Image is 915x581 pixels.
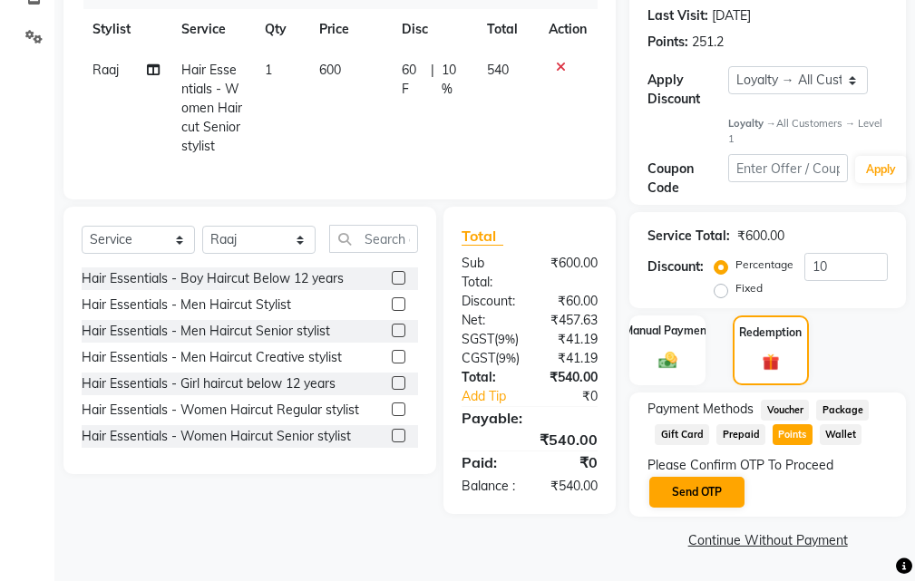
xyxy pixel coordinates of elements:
div: 251.2 [692,33,724,52]
span: 9% [499,351,516,365]
span: Prepaid [716,424,765,445]
div: ₹41.19 [533,349,611,368]
div: ₹600.00 [530,254,611,292]
div: ₹0 [530,451,611,473]
div: Hair Essentials - Women Haircut Regular stylist [82,401,359,420]
span: CGST [462,350,495,366]
div: Net: [448,311,530,330]
span: Total [462,227,503,246]
th: Disc [391,9,476,50]
button: Apply [855,156,907,183]
span: 1 [265,62,272,78]
span: 9% [498,332,515,346]
div: ₹540.00 [530,368,611,387]
span: 60 F [402,61,423,99]
th: Price [308,9,391,50]
div: ₹540.00 [448,429,611,450]
span: Package [816,400,869,421]
div: Hair Essentials - Girl haircut below 12 years [82,374,336,393]
span: Hair Essentials - Women Haircut Senior stylist [181,62,242,154]
a: Continue Without Payment [633,531,902,550]
div: ₹41.19 [532,330,611,349]
div: ₹60.00 [530,292,611,311]
div: Balance : [448,477,530,496]
div: Coupon Code [647,160,727,198]
div: ( ) [448,349,533,368]
div: Sub Total: [448,254,530,292]
span: Points [773,424,813,445]
div: Discount: [647,257,704,276]
div: Discount: [448,292,530,311]
div: [DATE] [712,6,751,25]
span: Wallet [820,424,862,445]
div: Please Confirm OTP To Proceed [647,456,888,475]
span: 540 [487,62,509,78]
span: SGST [462,331,494,347]
div: Apply Discount [647,71,727,109]
input: Search or Scan [329,225,418,253]
div: Points: [647,33,688,52]
th: Action [538,9,598,50]
th: Service [170,9,253,50]
span: Raaj [92,62,119,78]
label: Manual Payment [624,323,711,339]
strong: Loyalty → [728,117,776,130]
span: Voucher [761,400,809,421]
span: 600 [319,62,341,78]
th: Qty [254,9,308,50]
span: Gift Card [655,424,709,445]
span: Payment Methods [647,400,754,419]
div: ₹540.00 [530,477,611,496]
th: Stylist [82,9,170,50]
input: Enter Offer / Coupon Code [728,154,848,182]
div: Hair Essentials - Men Haircut Stylist [82,295,291,315]
div: Service Total: [647,227,730,246]
label: Redemption [739,324,802,341]
th: Total [476,9,538,50]
div: ₹600.00 [737,227,784,246]
div: Hair Essentials - Men Haircut Creative stylist [82,348,342,367]
div: Hair Essentials - Boy Haircut Below 12 years [82,269,344,288]
label: Fixed [735,280,763,296]
span: 10 % [442,61,466,99]
img: _cash.svg [653,350,683,371]
button: Send OTP [649,477,745,508]
div: Hair Essentials - Men Haircut Senior stylist [82,322,330,341]
div: Last Visit: [647,6,708,25]
img: _gift.svg [757,352,784,373]
a: Add Tip [448,387,543,406]
div: Payable: [448,407,611,429]
div: Hair Essentials - Women Haircut Senior stylist [82,427,351,446]
div: All Customers → Level 1 [728,116,888,147]
div: ₹0 [543,387,611,406]
div: ₹457.63 [530,311,611,330]
label: Percentage [735,257,793,273]
span: | [431,61,434,99]
div: Total: [448,368,530,387]
div: ( ) [448,330,532,349]
div: Paid: [448,451,530,473]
